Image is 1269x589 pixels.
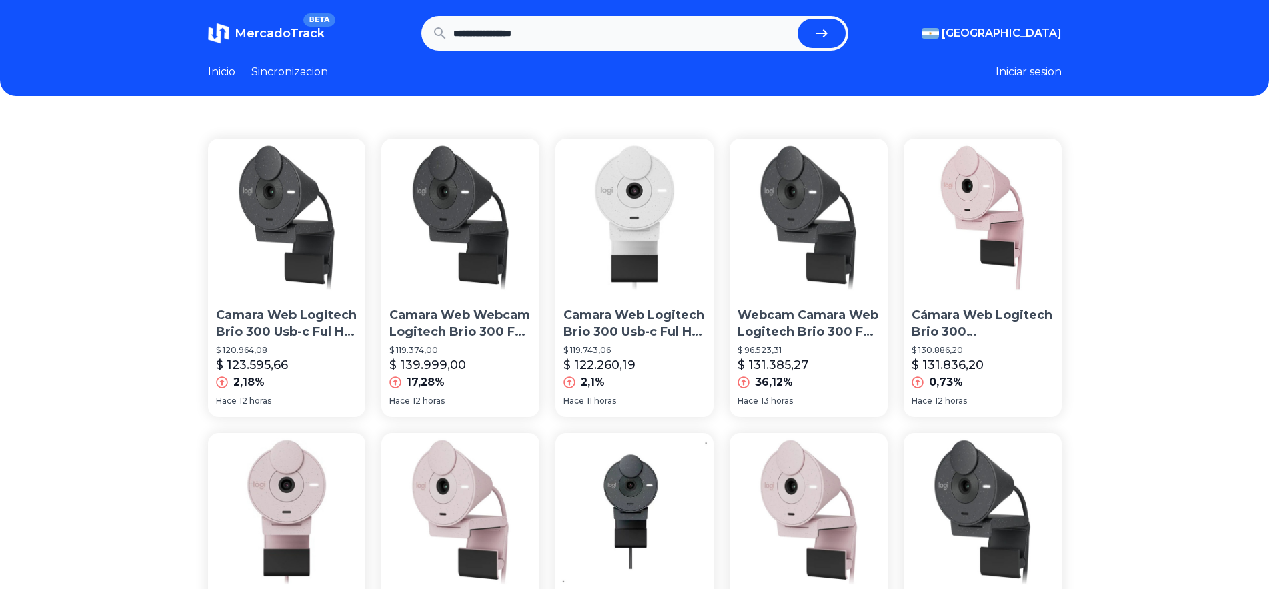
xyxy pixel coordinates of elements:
[208,139,366,417] a: Camara Web Logitech Brio 300 Usb-c Ful Hd 1080p MicrofonoCamara Web Logitech Brio 300 Usb-c Ful H...
[912,307,1054,340] p: Cámara Web Logitech Brio 300 [PERSON_NAME] Full Hd Con Microfono
[738,345,880,356] p: $ 96.523,31
[239,396,271,406] span: 12 horas
[251,64,328,80] a: Sincronizacion
[235,26,325,41] span: MercadoTrack
[208,64,235,80] a: Inicio
[208,23,325,44] a: MercadoTrackBETA
[942,25,1062,41] span: [GEOGRAPHIC_DATA]
[563,396,584,406] span: Hace
[912,345,1054,356] p: $ 130.886,20
[216,356,288,374] p: $ 123.595,66
[563,356,636,374] p: $ 122.260,19
[587,396,616,406] span: 11 horas
[208,23,229,44] img: MercadoTrack
[738,356,808,374] p: $ 131.385,27
[381,139,539,296] img: Camara Web Webcam Logitech Brio 300 Full Hd Microfono Usb-c
[755,374,793,390] p: 36,12%
[413,396,445,406] span: 12 horas
[929,374,963,390] p: 0,73%
[389,356,466,374] p: $ 139.999,00
[904,139,1062,417] a: Cámara Web Logitech Brio 300 Rosa Full Hd Con MicrofonoCámara Web Logitech Brio 300 [PERSON_NAME]...
[996,64,1062,80] button: Iniciar sesion
[738,396,758,406] span: Hace
[216,307,358,340] p: Camara Web Logitech Brio 300 Usb-c Ful Hd 1080p Microfono
[555,139,714,417] a: Camara Web Logitech Brio 300 Usb-c Ful Hd 1080p BlancoCamara Web Logitech Brio 300 Usb-c Ful Hd 1...
[904,139,1062,296] img: Cámara Web Logitech Brio 300 Rosa Full Hd Con Microfono
[912,356,984,374] p: $ 131.836,20
[216,396,237,406] span: Hace
[912,396,932,406] span: Hace
[208,139,366,296] img: Camara Web Logitech Brio 300 Usb-c Ful Hd 1080p Microfono
[389,345,531,356] p: $ 119.374,00
[563,307,706,340] p: Camara Web Logitech Brio 300 Usb-c Ful Hd 1080p [PERSON_NAME]
[738,307,880,340] p: Webcam Camara Web Logitech Brio 300 Full Hd 2mp Grafito
[389,396,410,406] span: Hace
[922,28,939,39] img: Argentina
[216,345,358,356] p: $ 120.964,08
[407,374,445,390] p: 17,28%
[761,396,793,406] span: 13 horas
[233,374,265,390] p: 2,18%
[730,139,888,417] a: Webcam Camara Web Logitech Brio 300 Full Hd 2mp GrafitoWebcam Camara Web Logitech Brio 300 Full H...
[389,307,531,340] p: Camara Web Webcam Logitech Brio 300 Full Hd Microfono Usb-c
[555,139,714,296] img: Camara Web Logitech Brio 300 Usb-c Ful Hd 1080p Blanco
[563,345,706,356] p: $ 119.743,06
[381,139,539,417] a: Camara Web Webcam Logitech Brio 300 Full Hd Microfono Usb-cCamara Web Webcam Logitech Brio 300 Fu...
[922,25,1062,41] button: [GEOGRAPHIC_DATA]
[581,374,605,390] p: 2,1%
[303,13,335,27] span: BETA
[730,139,888,296] img: Webcam Camara Web Logitech Brio 300 Full Hd 2mp Grafito
[935,396,967,406] span: 12 horas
